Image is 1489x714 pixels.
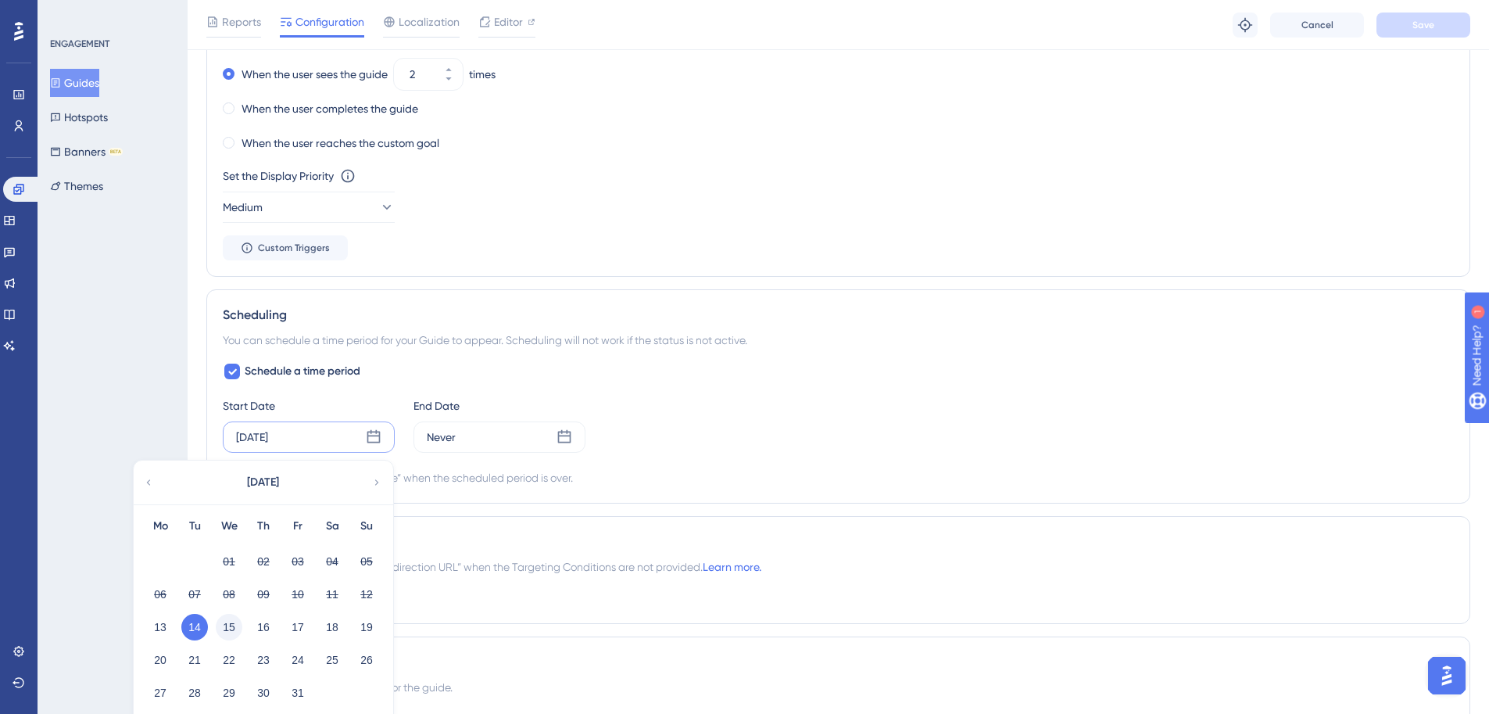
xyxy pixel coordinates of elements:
div: Advanced Settings [223,653,1454,672]
div: 1 [109,8,113,20]
div: Start Date [223,396,395,415]
button: 28 [181,680,208,706]
button: 19 [353,614,380,640]
button: 01 [216,548,242,575]
button: 21 [181,647,208,673]
span: Configuration [295,13,364,31]
span: Medium [223,198,263,217]
div: Choose the container and theme for the guide. [223,678,1454,697]
span: Custom Triggers [258,242,330,254]
button: 09 [250,581,277,608]
span: Save [1412,19,1434,31]
button: [DATE] [184,467,341,498]
span: The browser will redirect to the “Redirection URL” when the Targeting Conditions are not provided. [223,558,761,576]
div: Th [246,517,281,536]
label: When the user reaches the custom goal [242,134,439,152]
button: 20 [147,647,174,673]
div: Redirection [223,533,1454,551]
button: 17 [285,614,311,640]
button: 11 [319,581,345,608]
div: Never [427,428,456,447]
button: 14 [181,614,208,640]
div: Fr [281,517,315,536]
span: Reports [222,13,261,31]
button: 13 [147,614,174,640]
button: 24 [285,647,311,673]
button: 10 [285,581,311,608]
button: 23 [250,647,277,673]
button: 30 [250,680,277,706]
button: 18 [319,614,345,640]
button: 27 [147,680,174,706]
button: 04 [319,548,345,575]
span: [DATE] [247,473,279,492]
div: Mo [143,517,177,536]
label: When the user completes the guide [242,99,418,118]
button: Save [1376,13,1470,38]
div: Su [349,517,384,536]
button: 15 [216,614,242,640]
div: You can schedule a time period for your Guide to appear. Scheduling will not work if the status i... [223,331,1454,350]
button: 22 [216,647,242,673]
div: We [212,517,246,536]
div: Sa [315,517,349,536]
button: 03 [285,548,311,575]
span: Need Help? [37,4,98,23]
button: 06 [147,581,174,608]
div: Automatically set as “Inactive” when the scheduled period is over. [251,468,573,487]
div: Scheduling [223,306,1454,325]
button: 29 [216,680,242,706]
label: When the user sees the guide [242,65,388,84]
button: 08 [216,581,242,608]
button: BannersBETA [50,138,123,166]
span: Editor [494,13,523,31]
button: Themes [50,172,103,200]
span: Cancel [1301,19,1333,31]
div: ENGAGEMENT [50,38,109,50]
button: 05 [353,548,380,575]
button: Hotspots [50,103,108,131]
button: 12 [353,581,380,608]
button: 07 [181,581,208,608]
iframe: UserGuiding AI Assistant Launcher [1423,652,1470,699]
div: Tu [177,517,212,536]
button: Guides [50,69,99,97]
div: times [469,65,496,84]
button: Medium [223,192,395,223]
button: 31 [285,680,311,706]
a: Learn more. [703,561,761,573]
button: Custom Triggers [223,235,348,260]
button: 26 [353,647,380,673]
span: Localization [399,13,460,31]
button: Cancel [1270,13,1364,38]
div: [DATE] [236,428,268,447]
button: 25 [319,647,345,673]
span: Schedule a time period [245,362,360,381]
div: End Date [413,396,585,415]
div: Set the Display Priority [223,167,334,185]
button: 02 [250,548,277,575]
button: 16 [250,614,277,640]
div: BETA [109,148,123,156]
